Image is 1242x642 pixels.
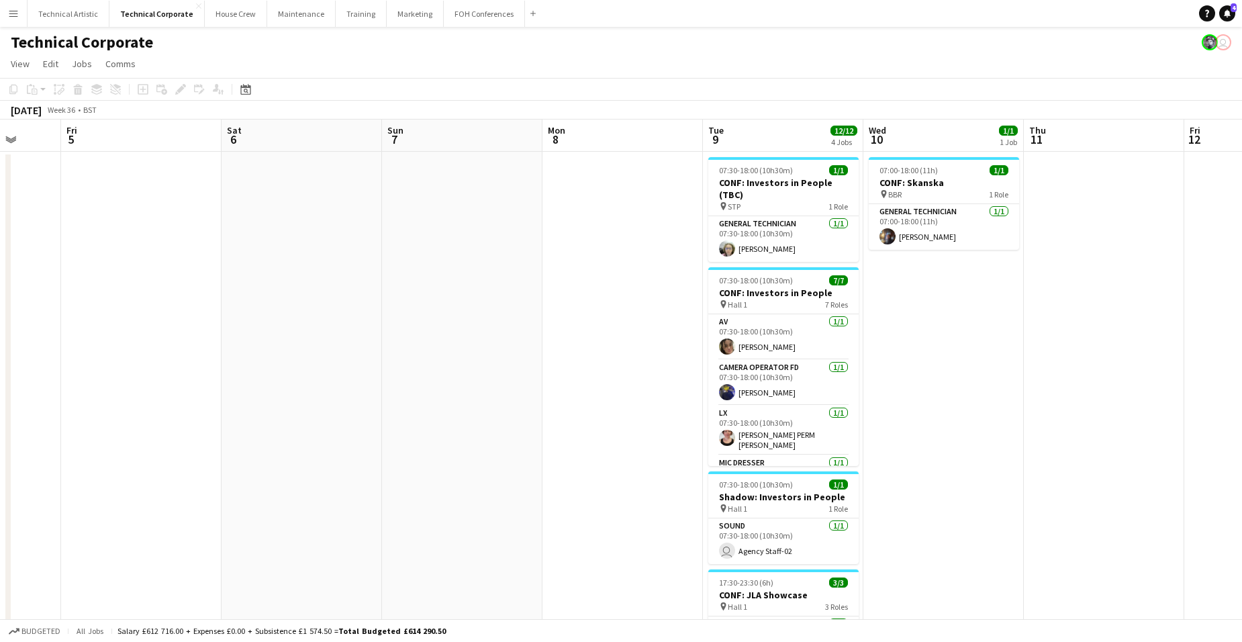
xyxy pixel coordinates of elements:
[548,124,565,136] span: Mon
[829,275,848,285] span: 7/7
[1219,5,1235,21] a: 4
[38,55,64,73] a: Edit
[825,300,848,310] span: 7 Roles
[879,165,938,175] span: 07:00-18:00 (11h)
[64,132,77,147] span: 5
[66,124,77,136] span: Fri
[444,1,525,27] button: FOH Conferences
[708,124,724,136] span: Tue
[387,1,444,27] button: Marketing
[267,1,336,27] button: Maintenance
[719,165,793,175] span: 07:30-18:00 (10h30m)
[869,124,886,136] span: Wed
[7,624,62,639] button: Budgeted
[43,58,58,70] span: Edit
[825,602,848,612] span: 3 Roles
[117,626,446,636] div: Salary £612 716.00 + Expenses £0.00 + Subsistence £1 574.50 =
[74,626,106,636] span: All jobs
[1000,137,1017,147] div: 1 Job
[831,137,857,147] div: 4 Jobs
[708,360,859,406] app-card-role: Camera Operator FD1/107:30-18:00 (10h30m)[PERSON_NAME]
[225,132,242,147] span: 6
[72,58,92,70] span: Jobs
[109,1,205,27] button: Technical Corporate
[708,216,859,262] app-card-role: General Technician1/107:30-18:00 (10h30m)[PERSON_NAME]
[1202,34,1218,50] app-user-avatar: Krisztian PERM Vass
[708,455,859,501] app-card-role: Mic Dresser1/1
[828,201,848,212] span: 1 Role
[11,32,153,52] h1: Technical Corporate
[830,126,857,136] span: 12/12
[338,626,446,636] span: Total Budgeted £614 290.50
[829,578,848,588] span: 3/3
[1231,3,1237,12] span: 4
[1027,132,1046,147] span: 11
[867,132,886,147] span: 10
[828,504,848,514] span: 1 Role
[44,105,78,115] span: Week 36
[829,479,848,490] span: 1/1
[227,124,242,136] span: Sat
[708,267,859,466] app-job-card: 07:30-18:00 (10h30m)7/7CONF: Investors in People Hall 17 RolesAV1/107:30-18:00 (10h30m)[PERSON_NA...
[869,204,1019,250] app-card-role: General Technician1/107:00-18:00 (11h)[PERSON_NAME]
[869,177,1019,189] h3: CONF: Skanska
[1215,34,1231,50] app-user-avatar: Liveforce Admin
[719,479,793,490] span: 07:30-18:00 (10h30m)
[990,165,1008,175] span: 1/1
[708,471,859,564] app-job-card: 07:30-18:00 (10h30m)1/1Shadow: Investors in People Hall 11 RoleSound1/107:30-18:00 (10h30m) Agenc...
[21,627,60,636] span: Budgeted
[66,55,97,73] a: Jobs
[28,1,109,27] button: Technical Artistic
[719,578,773,588] span: 17:30-23:30 (6h)
[708,491,859,503] h3: Shadow: Investors in People
[708,287,859,299] h3: CONF: Investors in People
[105,58,136,70] span: Comms
[387,124,403,136] span: Sun
[999,126,1018,136] span: 1/1
[829,165,848,175] span: 1/1
[888,189,902,199] span: BBR
[708,157,859,262] app-job-card: 07:30-18:00 (10h30m)1/1CONF: Investors in People (TBC) STP1 RoleGeneral Technician1/107:30-18:00 ...
[728,602,747,612] span: Hall 1
[728,201,741,212] span: STP
[385,132,403,147] span: 7
[1190,124,1200,136] span: Fri
[1188,132,1200,147] span: 12
[546,132,565,147] span: 8
[83,105,97,115] div: BST
[336,1,387,27] button: Training
[1029,124,1046,136] span: Thu
[708,314,859,360] app-card-role: AV1/107:30-18:00 (10h30m)[PERSON_NAME]
[728,300,747,310] span: Hall 1
[989,189,1008,199] span: 1 Role
[719,275,793,285] span: 07:30-18:00 (10h30m)
[708,589,859,601] h3: CONF: JLA Showcase
[708,518,859,564] app-card-role: Sound1/107:30-18:00 (10h30m) Agency Staff-02
[205,1,267,27] button: House Crew
[706,132,724,147] span: 9
[708,177,859,201] h3: CONF: Investors in People (TBC)
[100,55,141,73] a: Comms
[5,55,35,73] a: View
[728,504,747,514] span: Hall 1
[869,157,1019,250] app-job-card: 07:00-18:00 (11h)1/1CONF: Skanska BBR1 RoleGeneral Technician1/107:00-18:00 (11h)[PERSON_NAME]
[11,103,42,117] div: [DATE]
[708,406,859,455] app-card-role: LX1/107:30-18:00 (10h30m)[PERSON_NAME] PERM [PERSON_NAME]
[11,58,30,70] span: View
